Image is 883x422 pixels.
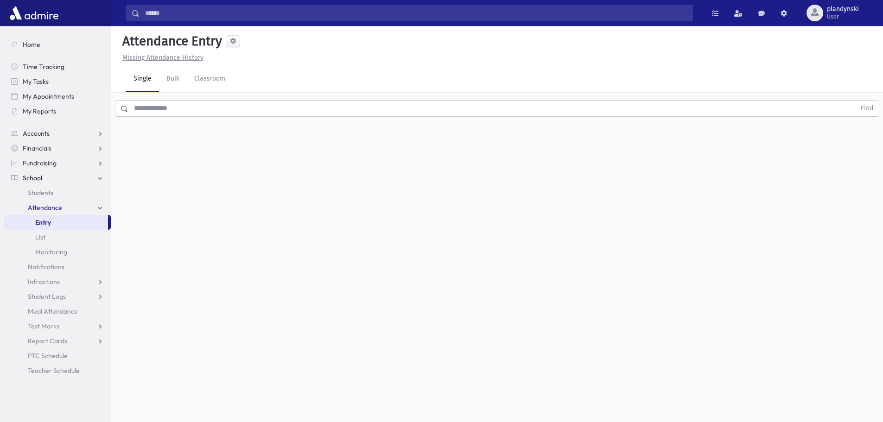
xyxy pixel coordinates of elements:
[122,54,203,62] u: Missing Attendance History
[28,203,62,212] span: Attendance
[827,6,859,13] span: plandynski
[28,292,66,301] span: Student Logs
[35,248,67,256] span: Monitoring
[4,104,111,119] a: My Reports
[28,307,78,315] span: Meal Attendance
[4,348,111,363] a: PTC Schedule
[4,274,111,289] a: Infractions
[4,185,111,200] a: Students
[4,215,108,230] a: Entry
[28,322,59,330] span: Test Marks
[4,59,111,74] a: Time Tracking
[4,319,111,334] a: Test Marks
[28,337,67,345] span: Report Cards
[28,263,64,271] span: Notifications
[119,33,222,49] h5: Attendance Entry
[23,174,42,182] span: School
[4,304,111,319] a: Meal Attendance
[23,63,64,71] span: Time Tracking
[23,40,40,49] span: Home
[4,230,111,245] a: List
[159,66,187,92] a: Bulk
[23,159,57,167] span: Fundraising
[4,141,111,156] a: Financials
[28,277,60,286] span: Infractions
[4,334,111,348] a: Report Cards
[28,366,80,375] span: Teacher Schedule
[119,54,203,62] a: Missing Attendance History
[23,144,51,152] span: Financials
[23,92,74,101] span: My Appointments
[827,13,859,20] span: User
[23,107,56,115] span: My Reports
[35,218,51,227] span: Entry
[23,129,50,138] span: Accounts
[4,89,111,104] a: My Appointments
[187,66,233,92] a: Classroom
[23,77,49,86] span: My Tasks
[4,363,111,378] a: Teacher Schedule
[4,259,111,274] a: Notifications
[4,156,111,170] a: Fundraising
[4,289,111,304] a: Student Logs
[28,352,68,360] span: PTC Schedule
[140,5,692,21] input: Search
[4,170,111,185] a: School
[28,189,53,197] span: Students
[126,66,159,92] a: Single
[7,4,61,22] img: AdmirePro
[855,101,879,116] button: Find
[4,245,111,259] a: Monitoring
[4,200,111,215] a: Attendance
[4,126,111,141] a: Accounts
[35,233,45,241] span: List
[4,37,111,52] a: Home
[4,74,111,89] a: My Tasks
